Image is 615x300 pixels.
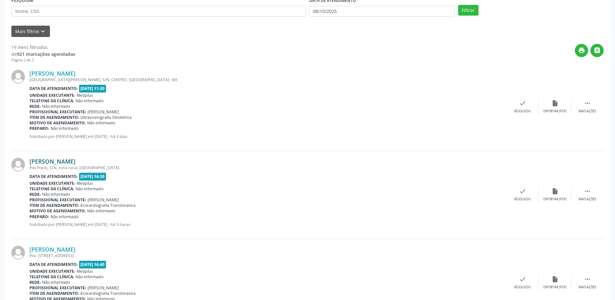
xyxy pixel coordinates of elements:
b: Unidade executante: [30,93,75,98]
div: Mais ações [579,285,596,290]
div: Resolvido [514,197,531,202]
b: Motivo de agendamento: [30,120,86,126]
span: Ecocardiografia Transtoracica [80,291,136,296]
span: Não informado [76,186,103,192]
i:  [584,100,591,107]
div: Pov. [STREET_ADDRESS] [30,253,506,258]
p: Solicitado por [PERSON_NAME] em [DATE] - há 3 dias [30,134,506,139]
b: Data de atendimento: [30,174,78,179]
span: [PERSON_NAME] [88,197,119,203]
b: Telefone da clínica: [30,186,74,192]
div: Mais ações [579,197,596,202]
b: Preparo: [30,126,49,131]
a: [PERSON_NAME] [30,158,76,165]
div: Resolvido [514,109,531,114]
b: Profissional executante: [30,285,86,291]
span: Não informado [42,104,70,109]
i:  [594,47,601,54]
button: print [575,44,588,57]
span: Não informado [51,214,78,219]
div: Resolvido [514,285,531,290]
b: Telefone da clínica: [30,98,74,104]
span: Não informado [76,274,103,280]
span: Medplus [77,181,93,186]
i: insert_drive_file [551,188,559,195]
span: [PERSON_NAME] [88,109,119,115]
span: [DATE] 11:30 [79,85,106,92]
div: Exportar (PDF) [543,197,567,202]
span: Medplus [77,93,93,98]
b: Data de atendimento: [30,86,78,91]
b: Rede: [30,104,41,109]
input: Selecione um intervalo [309,6,455,17]
img: img [11,70,25,83]
i:  [584,276,591,283]
span: Não informado [51,126,78,131]
span: Não informado [76,98,103,104]
b: Item de agendamento: [30,203,79,208]
div: Mais ações [579,109,596,114]
span: Não informado [42,280,70,285]
i: check [519,276,526,283]
input: Nome, CNS [11,6,306,17]
span: Não informado [87,120,115,126]
b: Preparo: [30,214,49,219]
b: Rede: [30,280,41,285]
div: Página 2 de 2 [11,57,75,63]
b: Data de atendimento: [30,262,78,267]
span: Ecocardiografia Transtoracica [80,203,136,208]
div: Exportar (PDF) [543,109,567,114]
span: [DATE] 16:20 [79,173,106,180]
b: Telefone da clínica: [30,274,74,280]
div: Exportar (PDF) [543,285,567,290]
button: Mais filtroskeyboard_arrow_down [11,26,50,37]
i: print [578,47,585,54]
img: img [11,158,25,171]
span: [PERSON_NAME] [88,285,119,291]
i:  [584,188,591,195]
a: [PERSON_NAME] [30,70,76,77]
b: Profissional executante: [30,109,86,115]
div: de [11,51,75,57]
strong: 921 marcações agendadas [17,51,75,57]
i: check [519,100,526,107]
b: Unidade executante: [30,269,75,274]
i: insert_drive_file [551,100,559,107]
b: Item de agendamento: [30,291,79,296]
span: Não informado [42,192,70,197]
div: 19 itens filtrados [11,44,75,51]
span: Medplus [77,269,93,274]
button:  [590,44,604,57]
div: [GEOGRAPHIC_DATA][PERSON_NAME], S/N, CENTRO, [GEOGRAPHIC_DATA] - BA [30,77,506,82]
b: Motivo de agendamento: [30,208,86,214]
b: Item de agendamento: [30,115,79,120]
img: img [11,246,25,259]
b: Unidade executante: [30,181,75,186]
div: Pov Poços, S/N, zona rural, [GEOGRAPHIC_DATA] [30,165,506,170]
i: keyboard_arrow_down [39,28,46,35]
span: Não informado [87,208,115,214]
a: [PERSON_NAME] [30,246,76,253]
b: Rede: [30,192,41,197]
b: Profissional executante: [30,197,86,203]
span: [DATE] 16:40 [79,261,106,268]
i: check [519,188,526,195]
span: Ultrassonografia Obstetrica [80,115,132,120]
p: Solicitado por [PERSON_NAME] em [DATE] - há 5 horas [30,222,506,227]
button: Filtrar [458,5,479,16]
i: insert_drive_file [551,276,559,283]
